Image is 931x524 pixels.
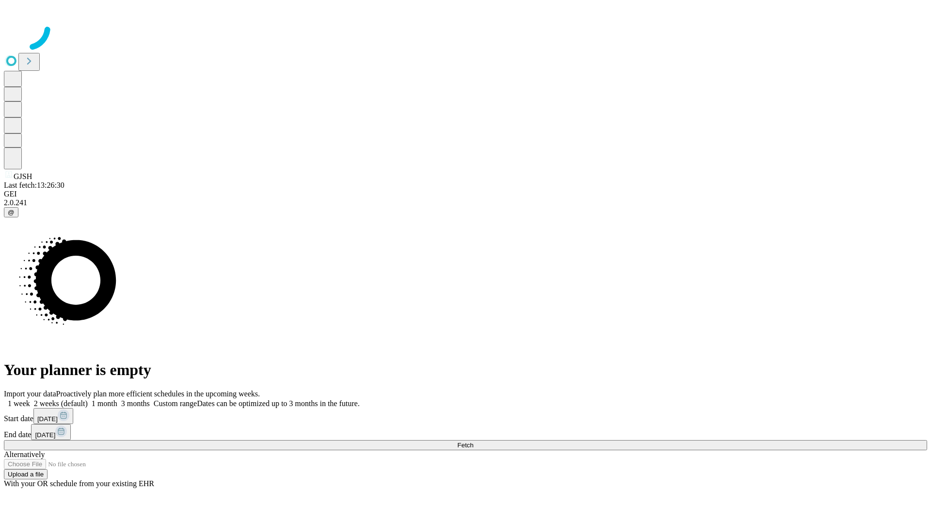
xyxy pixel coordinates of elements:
[4,207,18,217] button: @
[92,399,117,408] span: 1 month
[4,190,927,198] div: GEI
[35,431,55,439] span: [DATE]
[34,399,88,408] span: 2 weeks (default)
[4,469,48,479] button: Upload a file
[4,424,927,440] div: End date
[154,399,197,408] span: Custom range
[8,209,15,216] span: @
[4,450,45,458] span: Alternatively
[56,390,260,398] span: Proactively plan more efficient schedules in the upcoming weeks.
[4,181,64,189] span: Last fetch: 13:26:30
[33,408,73,424] button: [DATE]
[31,424,71,440] button: [DATE]
[457,442,473,449] span: Fetch
[8,399,30,408] span: 1 week
[4,361,927,379] h1: Your planner is empty
[4,479,154,488] span: With your OR schedule from your existing EHR
[4,198,927,207] div: 2.0.241
[14,172,32,180] span: GJSH
[4,408,927,424] div: Start date
[37,415,58,423] span: [DATE]
[121,399,150,408] span: 3 months
[197,399,359,408] span: Dates can be optimized up to 3 months in the future.
[4,440,927,450] button: Fetch
[4,390,56,398] span: Import your data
